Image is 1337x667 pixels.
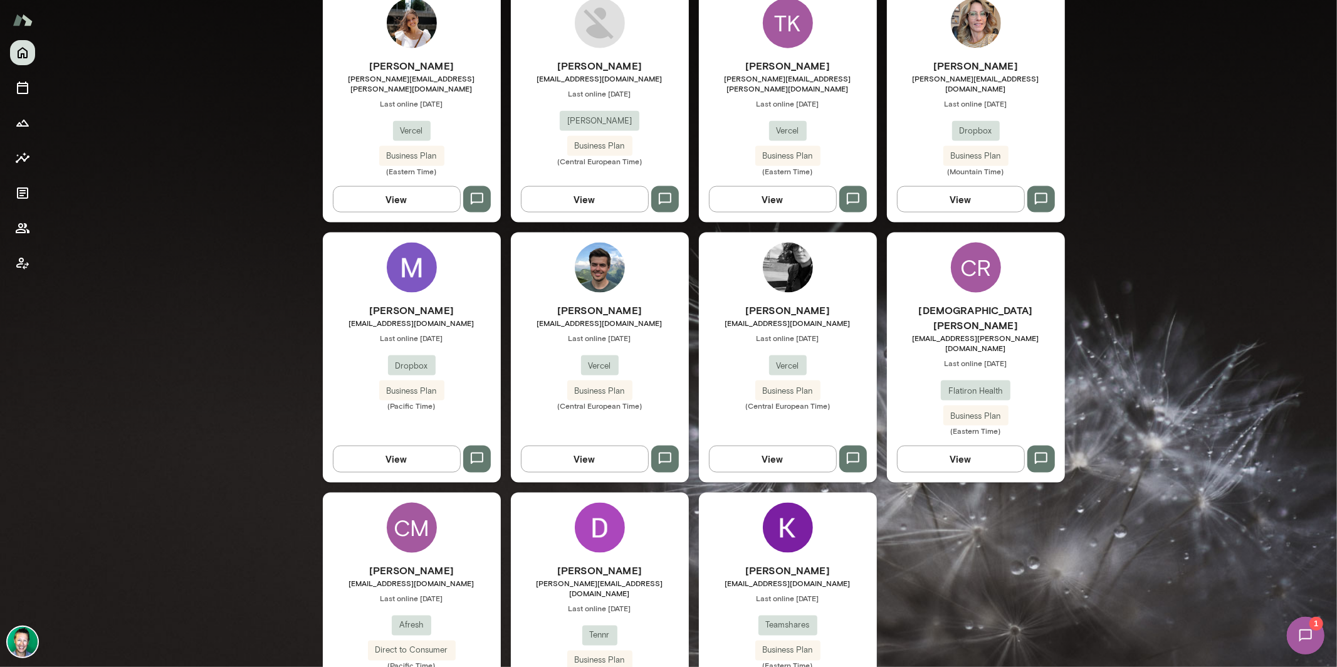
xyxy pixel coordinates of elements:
[10,40,35,65] button: Home
[10,75,35,100] button: Sessions
[952,125,1000,137] span: Dropbox
[943,410,1009,423] span: Business Plan
[887,166,1065,176] span: (Mountain Time)
[511,156,689,166] span: (Central European Time)
[511,563,689,578] h6: [PERSON_NAME]
[379,385,444,397] span: Business Plan
[581,360,619,372] span: Vercel
[521,446,649,472] button: View
[575,243,625,293] img: Chris Widmaier
[709,186,837,213] button: View
[323,98,501,108] span: Last online [DATE]
[511,333,689,343] span: Last online [DATE]
[323,401,501,411] span: (Pacific Time)
[763,243,813,293] img: Bel Curcio
[887,73,1065,93] span: [PERSON_NAME][EMAIL_ADDRESS][DOMAIN_NAME]
[323,578,501,588] span: [EMAIL_ADDRESS][DOMAIN_NAME]
[699,333,877,343] span: Last online [DATE]
[323,73,501,93] span: [PERSON_NAME][EMAIL_ADDRESS][PERSON_NAME][DOMAIN_NAME]
[943,150,1009,162] span: Business Plan
[567,654,632,667] span: Business Plan
[887,333,1065,353] span: [EMAIL_ADDRESS][PERSON_NAME][DOMAIN_NAME]
[755,150,821,162] span: Business Plan
[758,619,817,632] span: Teamshares
[511,88,689,98] span: Last online [DATE]
[392,619,431,632] span: Afresh
[511,73,689,83] span: [EMAIL_ADDRESS][DOMAIN_NAME]
[10,216,35,241] button: Members
[10,251,35,276] button: Client app
[379,150,444,162] span: Business Plan
[887,58,1065,73] h6: [PERSON_NAME]
[699,593,877,603] span: Last online [DATE]
[323,333,501,343] span: Last online [DATE]
[511,603,689,613] span: Last online [DATE]
[763,503,813,553] img: Kristina Nazmutdinova
[699,166,877,176] span: (Eastern Time)
[393,125,431,137] span: Vercel
[368,644,456,657] span: Direct to Consumer
[699,58,877,73] h6: [PERSON_NAME]
[323,563,501,578] h6: [PERSON_NAME]
[699,303,877,318] h6: [PERSON_NAME]
[575,503,625,553] img: Daniel Guillen
[699,401,877,411] span: (Central European Time)
[323,593,501,603] span: Last online [DATE]
[567,140,632,152] span: Business Plan
[887,358,1065,368] span: Last online [DATE]
[699,98,877,108] span: Last online [DATE]
[897,446,1025,472] button: View
[10,110,35,135] button: Growth Plan
[951,243,1001,293] div: CR
[388,360,436,372] span: Dropbox
[511,578,689,598] span: [PERSON_NAME][EMAIL_ADDRESS][DOMAIN_NAME]
[8,627,38,657] img: Brian Lawrence
[323,318,501,328] span: [EMAIL_ADDRESS][DOMAIN_NAME]
[699,73,877,93] span: [PERSON_NAME][EMAIL_ADDRESS][PERSON_NAME][DOMAIN_NAME]
[387,503,437,553] div: CM
[567,385,632,397] span: Business Plan
[521,186,649,213] button: View
[323,303,501,318] h6: [PERSON_NAME]
[699,563,877,578] h6: [PERSON_NAME]
[323,58,501,73] h6: [PERSON_NAME]
[333,186,461,213] button: View
[769,360,807,372] span: Vercel
[755,644,821,657] span: Business Plan
[755,385,821,397] span: Business Plan
[582,629,617,642] span: Tennr
[709,446,837,472] button: View
[769,125,807,137] span: Vercel
[887,303,1065,333] h6: [DEMOGRAPHIC_DATA][PERSON_NAME]
[511,303,689,318] h6: [PERSON_NAME]
[887,98,1065,108] span: Last online [DATE]
[10,145,35,171] button: Insights
[511,58,689,73] h6: [PERSON_NAME]
[333,446,461,472] button: View
[387,243,437,293] img: Mark Shuster
[511,401,689,411] span: (Central European Time)
[323,166,501,176] span: (Eastern Time)
[10,181,35,206] button: Documents
[699,318,877,328] span: [EMAIL_ADDRESS][DOMAIN_NAME]
[941,385,1010,397] span: Flatiron Health
[13,8,33,32] img: Mento
[560,115,639,127] span: [PERSON_NAME]
[511,318,689,328] span: [EMAIL_ADDRESS][DOMAIN_NAME]
[699,578,877,588] span: [EMAIL_ADDRESS][DOMAIN_NAME]
[897,186,1025,213] button: View
[887,426,1065,436] span: (Eastern Time)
